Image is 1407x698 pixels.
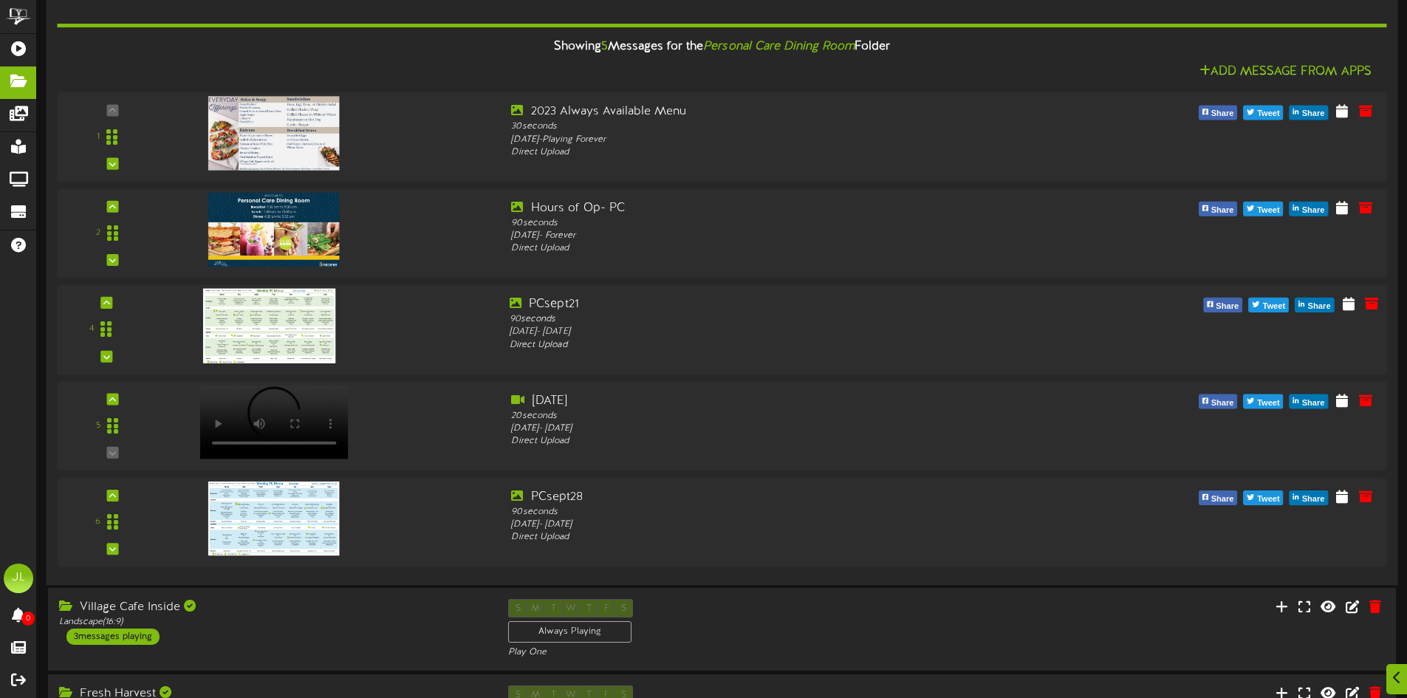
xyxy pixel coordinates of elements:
[1199,394,1238,409] button: Share
[46,32,1397,64] div: Showing Messages for the Folder
[510,296,1047,313] div: PCsept21
[1243,490,1283,505] button: Tweet
[21,612,35,626] span: 0
[511,217,1043,230] div: 90 seconds
[1290,490,1329,505] button: Share
[1243,202,1283,216] button: Tweet
[1259,298,1288,315] span: Tweet
[511,519,1043,531] div: [DATE] - [DATE]
[95,516,100,529] div: 6
[511,410,1043,422] div: 20 seconds
[1208,202,1237,219] span: Share
[59,616,486,629] div: Landscape ( 16:9 )
[511,242,1043,255] div: Direct Upload
[511,230,1043,242] div: [DATE] - Forever
[1195,64,1376,82] button: Add Message From Apps
[1208,106,1237,123] span: Share
[1295,298,1334,312] button: Share
[208,482,340,555] img: 6fd0b28d-7a70-4a3c-ac8c-635c610c869a.jpg
[601,41,608,54] span: 5
[1299,395,1328,411] span: Share
[1254,106,1282,123] span: Tweet
[1199,490,1238,505] button: Share
[1299,202,1328,219] span: Share
[511,531,1043,544] div: Direct Upload
[511,134,1043,146] div: [DATE] - Playing Forever
[66,629,160,645] div: 3 messages playing
[1199,202,1238,216] button: Share
[208,97,340,171] img: 5744eacd-89b9-4eb1-ad74-95857d9d302ceverydayofferingstvjpg.jpg
[1254,395,1282,411] span: Tweet
[1248,298,1289,312] button: Tweet
[511,146,1043,159] div: Direct Upload
[1290,106,1329,120] button: Share
[511,121,1043,134] div: 30 seconds
[1208,395,1237,411] span: Share
[703,41,855,54] i: Personal Care Dining Room
[511,422,1043,435] div: [DATE] - [DATE]
[1305,298,1334,315] span: Share
[511,104,1043,121] div: 2023 Always Available Menu
[511,506,1043,519] div: 90 seconds
[508,621,631,643] div: Always Playing
[4,564,33,593] div: JL
[1199,106,1238,120] button: Share
[1254,491,1282,507] span: Tweet
[510,313,1047,326] div: 90 seconds
[1299,491,1328,507] span: Share
[59,599,486,616] div: Village Cafe Inside
[510,339,1047,352] div: Direct Upload
[1254,202,1282,219] span: Tweet
[511,393,1043,410] div: [DATE]
[511,489,1043,506] div: PCsept28
[511,200,1043,217] div: Hours of Op- PC
[1203,298,1242,312] button: Share
[511,435,1043,448] div: Direct Upload
[208,193,340,267] img: e6174f16-d4b5-4b95-bdb3-0545d18cd200pcnormalhours.jpg
[508,646,935,659] div: Play One
[1243,106,1283,120] button: Tweet
[1290,202,1329,216] button: Share
[1299,106,1328,123] span: Share
[1243,394,1283,409] button: Tweet
[1213,298,1242,315] span: Share
[203,289,336,363] img: 1be2de7f-fc21-4abc-859e-a0d080de57b5.jpg
[1290,394,1329,409] button: Share
[510,326,1047,338] div: [DATE] - [DATE]
[1208,491,1237,507] span: Share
